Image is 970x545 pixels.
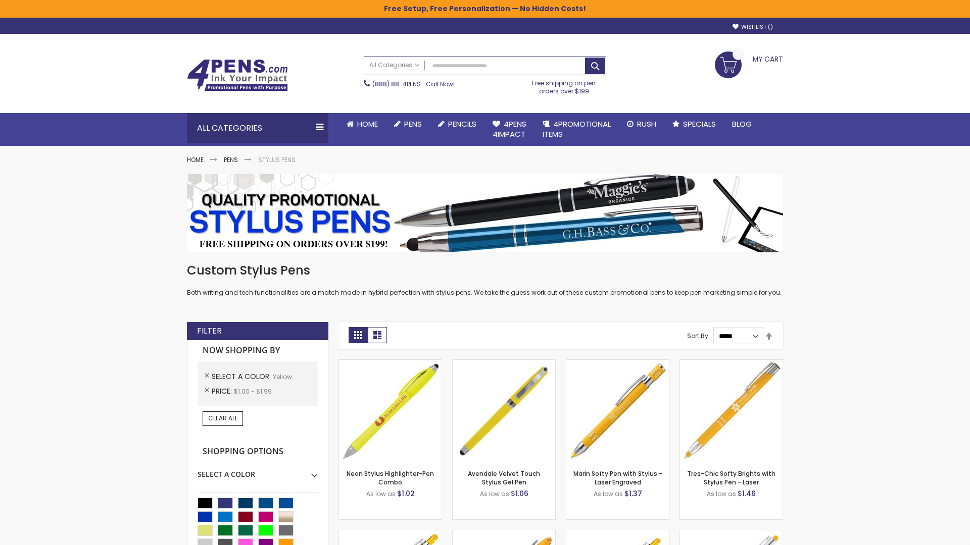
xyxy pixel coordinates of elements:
[566,359,669,368] a: Marin Softy Pen with Stylus - Laser Engraved-Yellow
[522,75,607,95] div: Free shipping on pen orders over $199
[448,119,476,129] span: Pencils
[224,155,238,164] a: Pens
[707,489,736,498] span: As low as
[187,113,328,143] div: All Categories
[208,414,237,422] span: Clear All
[453,360,555,462] img: Avendale Velvet Touch Stylus Gel Pen-Yellow
[624,488,642,499] span: $1.37
[404,119,422,129] span: Pens
[357,119,378,129] span: Home
[430,113,484,135] a: Pencils
[733,23,773,31] a: Wishlist
[724,113,760,135] a: Blog
[493,119,526,139] span: 4Pens 4impact
[234,387,272,396] span: $1.00 - $1.99
[198,340,318,361] strong: Now Shopping by
[347,469,434,486] a: Neon Stylus Highlighter-Pen Combo
[573,469,662,486] a: Marin Softy Pen with Stylus - Laser Engraved
[339,360,442,462] img: Neon Stylus Highlighter-Pen Combo-Yellow
[258,155,296,164] strong: Stylus Pens
[197,325,222,337] strong: Filter
[187,262,783,279] h1: Custom Stylus Pens
[339,359,442,368] a: Neon Stylus Highlighter-Pen Combo-Yellow
[543,119,611,139] span: 4PROMOTIONAL ITEMS
[680,360,783,462] img: Tres-Chic Softy Brights with Stylus Pen - Laser-Yellow
[212,371,273,381] span: Select A Color
[212,386,234,396] span: Price
[372,80,455,88] span: - Call Now!
[664,113,724,135] a: Specials
[366,489,396,498] span: As low as
[203,411,243,425] a: Clear All
[397,488,415,499] span: $1.02
[683,119,716,129] span: Specials
[511,488,528,499] span: $1.06
[187,155,204,164] a: Home
[198,441,318,463] strong: Shopping Options
[484,113,535,146] a: 4Pens4impact
[732,119,752,129] span: Blog
[619,113,664,135] a: Rush
[187,262,783,297] div: Both writing and tech functionalities are a match made in hybrid perfection with stylus pens. We ...
[468,469,540,486] a: Avendale Velvet Touch Stylus Gel Pen
[453,530,555,538] a: Ellipse Softy Brights with Stylus Pen - Laser-Yellow
[369,61,420,69] span: All Categories
[372,80,421,88] a: (888) 88-4PENS
[637,119,656,129] span: Rush
[480,489,509,498] span: As low as
[680,530,783,538] a: Tres-Chic Softy with Stylus Top Pen - ColorJet-Yellow
[273,372,292,381] span: Yellow
[349,327,368,343] strong: Grid
[687,469,775,486] a: Tres-Chic Softy Brights with Stylus Pen - Laser
[566,530,669,538] a: Phoenix Softy Brights Gel with Stylus Pen - Laser-Yellow
[187,59,288,91] img: 4Pens Custom Pens and Promotional Products
[680,359,783,368] a: Tres-Chic Softy Brights with Stylus Pen - Laser-Yellow
[198,462,318,479] div: Select A Color
[453,359,555,368] a: Avendale Velvet Touch Stylus Gel Pen-Yellow
[535,113,619,146] a: 4PROMOTIONALITEMS
[364,57,425,74] a: All Categories
[339,530,442,538] a: Phoenix Softy Brights with Stylus Pen - Laser-Yellow
[738,488,756,499] span: $1.46
[386,113,430,135] a: Pens
[687,332,708,340] label: Sort By
[187,174,783,252] img: Stylus Pens
[338,113,386,135] a: Home
[566,360,669,462] img: Marin Softy Pen with Stylus - Laser Engraved-Yellow
[594,489,623,498] span: As low as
